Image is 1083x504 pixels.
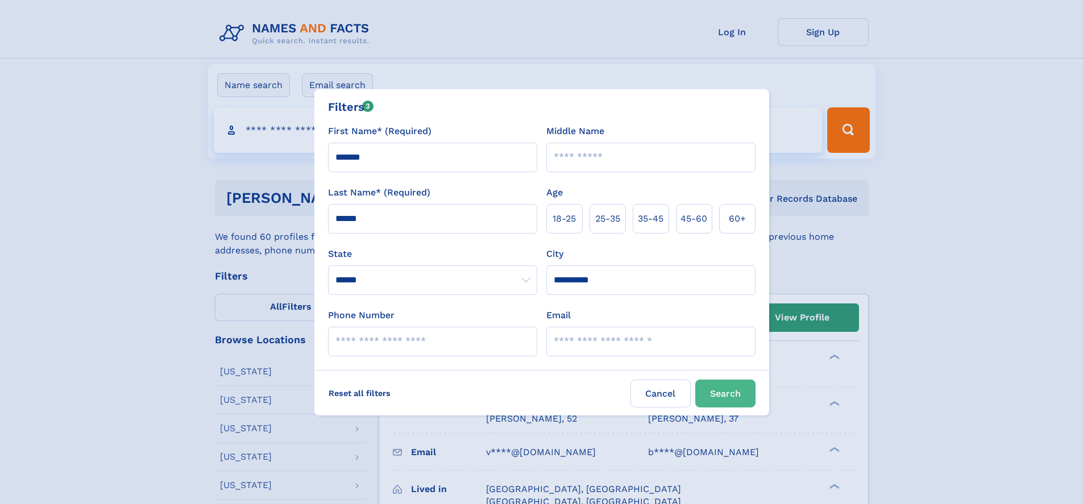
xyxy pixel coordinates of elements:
button: Search [695,380,756,407]
div: Filters [328,98,374,115]
span: 25‑35 [595,212,620,226]
label: Middle Name [546,124,604,138]
label: Age [546,186,563,199]
label: Last Name* (Required) [328,186,430,199]
label: City [546,247,563,261]
label: Email [546,309,571,322]
label: Reset all filters [321,380,398,407]
label: Cancel [630,380,691,407]
label: Phone Number [328,309,395,322]
span: 60+ [729,212,746,226]
label: State [328,247,537,261]
span: 35‑45 [638,212,663,226]
span: 45‑60 [680,212,707,226]
label: First Name* (Required) [328,124,431,138]
span: 18‑25 [553,212,576,226]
